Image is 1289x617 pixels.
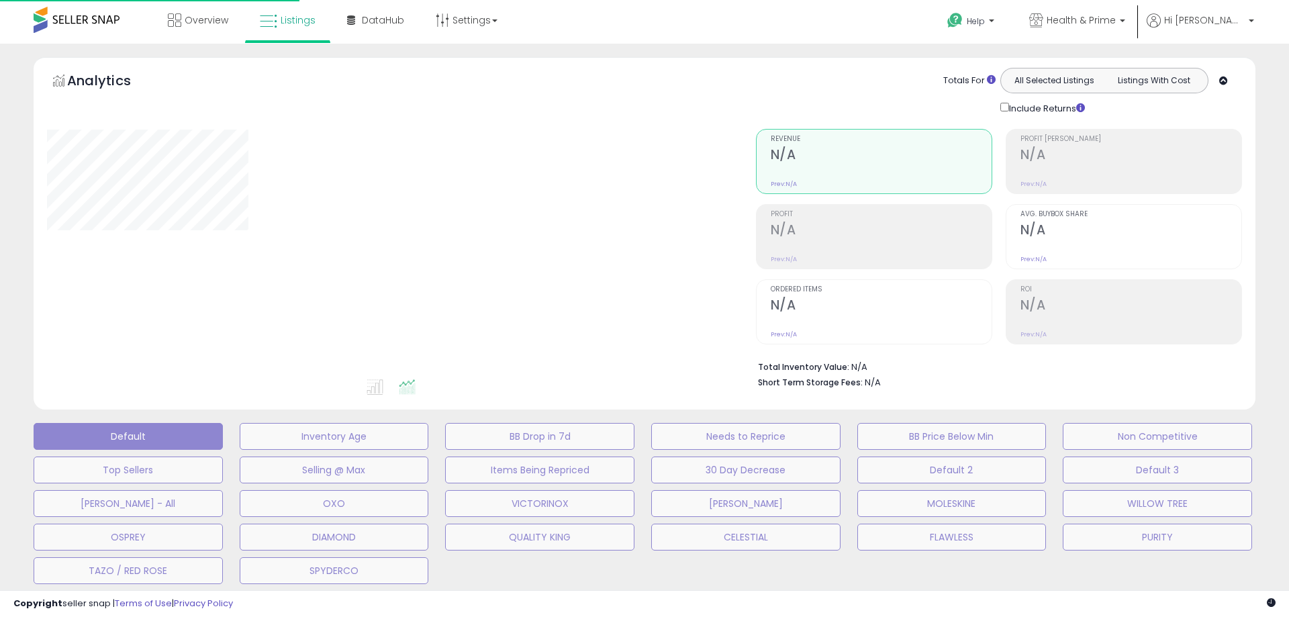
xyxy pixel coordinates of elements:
[240,557,429,584] button: SPYDERCO
[771,297,992,316] h2: N/A
[445,490,634,517] button: VICTORINOX
[34,524,223,551] button: OSPREY
[937,2,1008,44] a: Help
[771,136,992,143] span: Revenue
[1020,211,1241,218] span: Avg. Buybox Share
[758,361,849,373] b: Total Inventory Value:
[1063,423,1252,450] button: Non Competitive
[1020,147,1241,165] h2: N/A
[1020,297,1241,316] h2: N/A
[651,457,841,483] button: 30 Day Decrease
[967,15,985,27] span: Help
[1164,13,1245,27] span: Hi [PERSON_NAME]
[1063,524,1252,551] button: PURITY
[34,557,223,584] button: TAZO / RED ROSE
[771,211,992,218] span: Profit
[651,423,841,450] button: Needs to Reprice
[34,423,223,450] button: Default
[943,75,996,87] div: Totals For
[771,330,797,338] small: Prev: N/A
[240,524,429,551] button: DIAMOND
[758,358,1232,374] li: N/A
[1020,286,1241,293] span: ROI
[240,457,429,483] button: Selling @ Max
[13,597,62,610] strong: Copyright
[651,490,841,517] button: [PERSON_NAME]
[1063,457,1252,483] button: Default 3
[1004,72,1104,89] button: All Selected Listings
[1104,72,1204,89] button: Listings With Cost
[947,12,963,29] i: Get Help
[857,490,1047,517] button: MOLESKINE
[771,222,992,240] h2: N/A
[281,13,316,27] span: Listings
[771,147,992,165] h2: N/A
[865,376,881,389] span: N/A
[240,490,429,517] button: OXO
[1063,490,1252,517] button: WILLOW TREE
[445,457,634,483] button: Items Being Repriced
[990,100,1101,115] div: Include Returns
[34,490,223,517] button: [PERSON_NAME] - All
[1020,222,1241,240] h2: N/A
[240,423,429,450] button: Inventory Age
[1020,255,1047,263] small: Prev: N/A
[445,423,634,450] button: BB Drop in 7d
[857,457,1047,483] button: Default 2
[1147,13,1254,44] a: Hi [PERSON_NAME]
[771,286,992,293] span: Ordered Items
[1020,180,1047,188] small: Prev: N/A
[1020,330,1047,338] small: Prev: N/A
[34,457,223,483] button: Top Sellers
[1047,13,1116,27] span: Health & Prime
[185,13,228,27] span: Overview
[771,180,797,188] small: Prev: N/A
[857,524,1047,551] button: FLAWLESS
[771,255,797,263] small: Prev: N/A
[758,377,863,388] b: Short Term Storage Fees:
[13,598,233,610] div: seller snap | |
[651,524,841,551] button: CELESTIAL
[67,71,157,93] h5: Analytics
[857,423,1047,450] button: BB Price Below Min
[362,13,404,27] span: DataHub
[445,524,634,551] button: QUALITY KING
[1020,136,1241,143] span: Profit [PERSON_NAME]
